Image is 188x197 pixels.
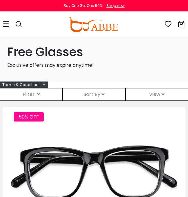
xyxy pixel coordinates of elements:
[103,3,125,8] a: Shop now
[14,112,44,122] span: 50% OFF
[64,3,102,8] div: Buy One Get One 50%
[149,91,164,98] span: View
[7,45,181,59] h1: Free Glasses
[7,62,181,69] p: Exclusive offers may expire anytime!
[69,17,118,32] img: abbeglasses.com
[83,91,105,98] span: Sort By
[106,3,125,8] div: Shop now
